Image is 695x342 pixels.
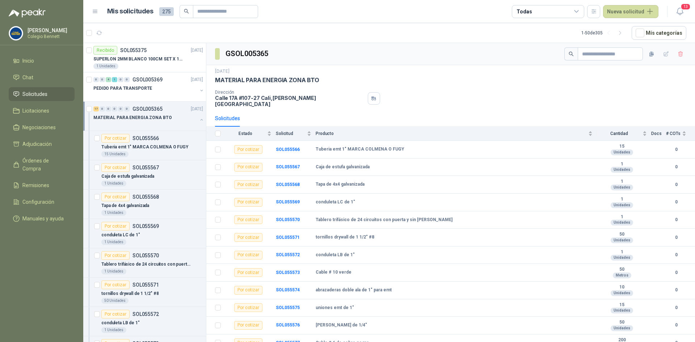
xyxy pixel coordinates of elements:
p: GSOL005369 [132,77,163,82]
div: 1 Unidades [101,327,126,333]
b: Cable # 10 verde [316,270,351,275]
div: 0 [124,77,130,82]
a: Configuración [9,195,75,209]
span: Cantidad [597,131,641,136]
p: GSOL005365 [132,106,163,111]
div: 1 Unidades [93,63,118,69]
div: Unidades [611,325,633,331]
p: SOL055569 [132,224,159,229]
div: 0 [93,77,99,82]
a: SOL055570 [276,217,300,222]
p: Dirección [215,90,365,95]
div: Por cotizar [101,134,130,143]
b: uniones emt de 1" [316,305,354,311]
a: SOL055568 [276,182,300,187]
a: SOL055576 [276,322,300,328]
div: 17 [93,106,99,111]
p: [DATE] [191,47,203,54]
b: conduleta LC de 1" [316,199,355,205]
div: Unidades [611,185,633,190]
div: Por cotizar [101,251,130,260]
div: Unidades [611,167,633,173]
b: 10 [597,284,647,290]
p: SOL055572 [132,312,159,317]
div: Por cotizar [234,321,262,330]
p: MATERIAL PARA ENERGIA ZONA BTO [93,114,172,121]
b: SOL055569 [276,199,300,204]
button: 13 [673,5,686,18]
b: 50 [597,232,647,237]
a: Remisiones [9,178,75,192]
th: Cantidad [597,127,651,141]
p: Tapa de 4x4 galvanizada [101,202,149,209]
a: Solicitudes [9,87,75,101]
span: Producto [316,131,587,136]
p: [DATE] [215,68,229,75]
span: search [569,51,574,56]
div: Unidades [611,202,633,208]
b: 0 [666,269,686,276]
p: Colegio Bennett [28,34,73,39]
a: SOL055574 [276,287,300,292]
a: SOL055571 [276,235,300,240]
p: tornillos drywall de 1 1/2" #8 [101,290,159,297]
img: Logo peakr [9,9,46,17]
div: Unidades [611,290,633,296]
th: Solicitud [276,127,316,141]
b: Tablero trifásico de 24 circuitos con puerta y sin [PERSON_NAME] [316,217,452,223]
b: 0 [666,181,686,188]
div: Por cotizar [101,222,130,231]
b: conduleta LB de 1" [316,252,355,258]
span: 275 [159,7,174,16]
img: Company Logo [9,26,23,40]
div: 0 [106,106,111,111]
div: Por cotizar [234,286,262,295]
div: Metros [613,273,631,278]
div: 0 [100,77,105,82]
div: 1 Unidades [101,269,126,274]
div: Por cotizar [101,193,130,201]
th: Estado [225,127,276,141]
a: Por cotizarSOL055568Tapa de 4x4 galvanizada1 Unidades [83,190,206,219]
div: Recibido [93,46,117,55]
b: 0 [666,216,686,223]
div: Por cotizar [234,163,262,172]
a: SOL055567 [276,164,300,169]
a: Inicio [9,54,75,68]
a: SOL055566 [276,147,300,152]
button: Nueva solicitud [603,5,658,18]
div: 1 Unidades [101,181,126,186]
p: PEDIDO PARA TRANSPORTE [93,85,152,92]
b: 0 [666,287,686,294]
p: conduleta LB de 1" [101,320,140,326]
p: Calle 17A #107-27 Cali , [PERSON_NAME][GEOGRAPHIC_DATA] [215,95,365,107]
a: Órdenes de Compra [9,154,75,176]
a: SOL055575 [276,305,300,310]
h1: Mis solicitudes [107,6,153,17]
div: 0 [118,77,123,82]
div: Por cotizar [101,280,130,289]
a: Por cotizarSOL055567Caja de estufa galvanizada1 Unidades [83,160,206,190]
p: SOL055375 [120,48,147,53]
a: Por cotizarSOL055572conduleta LB de 1"1 Unidades [83,307,206,336]
a: Por cotizarSOL055570Tablero trifásico de 24 circuitos con puerta y sin [PERSON_NAME]1 Unidades [83,248,206,278]
div: Por cotizar [234,180,262,189]
span: Configuración [22,198,54,206]
p: MATERIAL PARA ENERGIA ZONA BTO [215,76,319,84]
th: # COTs [666,127,695,141]
a: Chat [9,71,75,84]
a: Manuales y ayuda [9,212,75,225]
p: Caja de estufa galvanizada [101,173,154,180]
p: [DATE] [191,106,203,113]
p: [DATE] [191,76,203,83]
p: SOL055571 [132,282,159,287]
b: 1 [597,249,647,255]
b: 0 [666,322,686,329]
div: 0 [118,106,123,111]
